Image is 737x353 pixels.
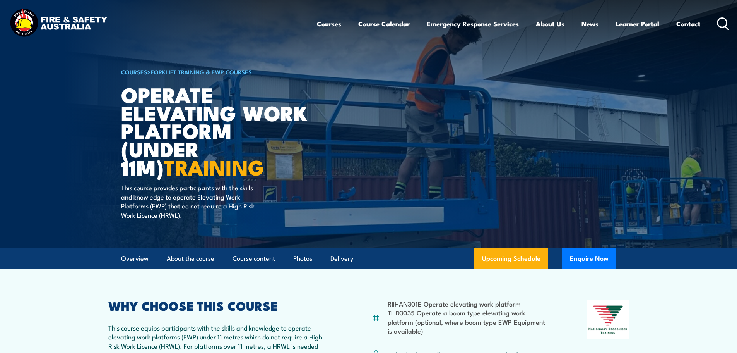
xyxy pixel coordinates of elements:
[388,308,550,335] li: TLID3035 Operate a boom type elevating work platform (optional, where boom type EWP Equipment is ...
[108,300,334,311] h2: WHY CHOOSE THIS COURSE
[121,67,147,76] a: COURSES
[164,150,264,183] strong: TRAINING
[562,248,616,269] button: Enquire Now
[358,14,410,34] a: Course Calendar
[427,14,519,34] a: Emergency Response Services
[317,14,341,34] a: Courses
[474,248,548,269] a: Upcoming Schedule
[233,248,275,269] a: Course content
[121,67,312,76] h6: >
[151,67,252,76] a: Forklift Training & EWP Courses
[121,85,312,176] h1: Operate Elevating Work Platform (under 11m)
[293,248,312,269] a: Photos
[121,183,262,219] p: This course provides participants with the skills and knowledge to operate Elevating Work Platfor...
[616,14,659,34] a: Learner Portal
[330,248,353,269] a: Delivery
[676,14,701,34] a: Contact
[388,299,550,308] li: RIIHAN301E Operate elevating work platform
[536,14,564,34] a: About Us
[167,248,214,269] a: About the course
[121,248,149,269] a: Overview
[581,14,598,34] a: News
[587,300,629,339] img: Nationally Recognised Training logo.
